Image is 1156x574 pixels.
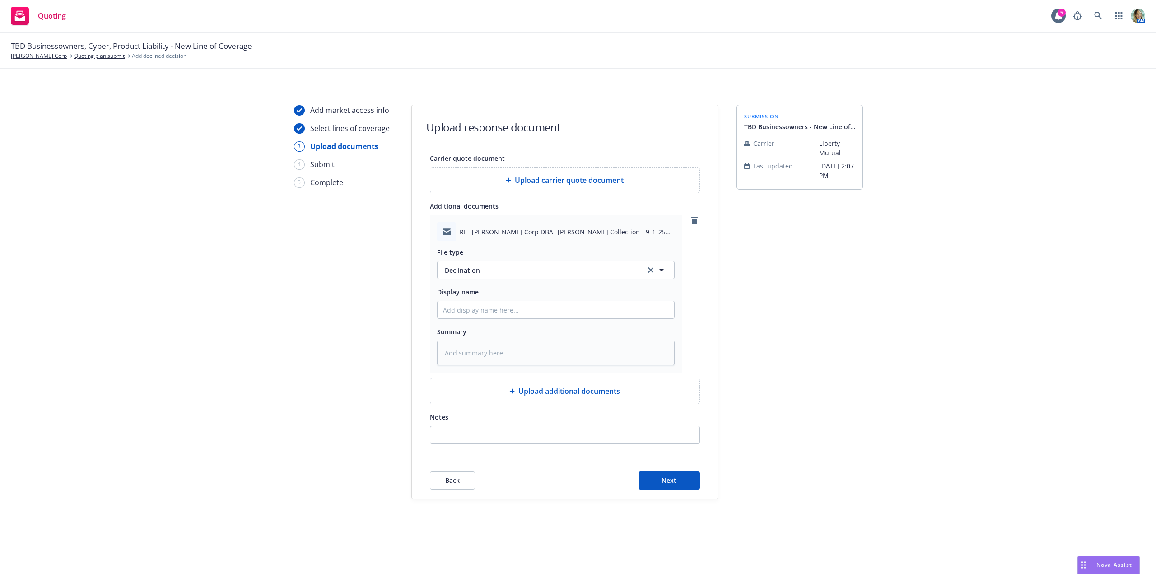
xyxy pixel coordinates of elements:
span: Carrier quote document [430,154,505,163]
span: Quoting [38,12,66,19]
div: Upload additional documents [430,378,700,404]
span: Liberty Mutual [819,139,855,158]
span: Display name [437,288,479,296]
div: Complete [310,177,343,188]
span: Summary [437,327,466,336]
span: [DATE] 2:07 PM [819,161,855,180]
div: 5 [1058,8,1066,16]
a: clear selection [645,265,656,275]
a: Quoting plan submit [74,52,125,60]
span: Back [445,476,460,485]
span: Notes [430,413,448,421]
button: Nova Assist [1077,556,1140,574]
span: TBD Businessowners - New Line of Coverage [744,122,855,131]
div: Submit [310,159,335,170]
button: Back [430,471,475,490]
a: [PERSON_NAME] Corp [11,52,67,60]
span: Additional documents [430,202,499,210]
span: Add declined decision [132,52,186,60]
div: 4 [294,159,305,170]
a: Switch app [1110,7,1128,25]
div: Upload documents [310,141,378,152]
img: photo [1131,9,1145,23]
div: Select lines of coverage [310,123,390,134]
div: Upload carrier quote document [430,167,700,193]
button: Next [639,471,700,490]
span: Nova Assist [1096,561,1132,569]
span: Carrier [753,139,774,148]
div: 3 [294,141,305,152]
span: TBD Businessowners, Cyber, Product Liability - New Line of Coverage [11,40,252,52]
div: Add market access info [310,105,389,116]
span: Next [662,476,676,485]
span: Last updated [753,161,793,171]
a: Search [1089,7,1107,25]
input: Add display name here... [438,301,674,318]
button: Declinationclear selection [437,261,675,279]
a: Quoting [7,3,70,28]
h1: Upload response document [426,120,561,135]
div: 5 [294,177,305,188]
span: RE_ [PERSON_NAME] Corp DBA_ [PERSON_NAME] Collection - 9_1_25 New Business Businessowners includi... [460,227,675,237]
span: Upload additional documents [518,386,620,397]
span: Upload carrier quote document [515,175,624,186]
div: Drag to move [1078,556,1089,574]
span: Declination [445,266,635,275]
a: Report a Bug [1068,7,1086,25]
a: remove [689,215,700,226]
span: submission [744,112,855,120]
span: File type [437,248,463,257]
